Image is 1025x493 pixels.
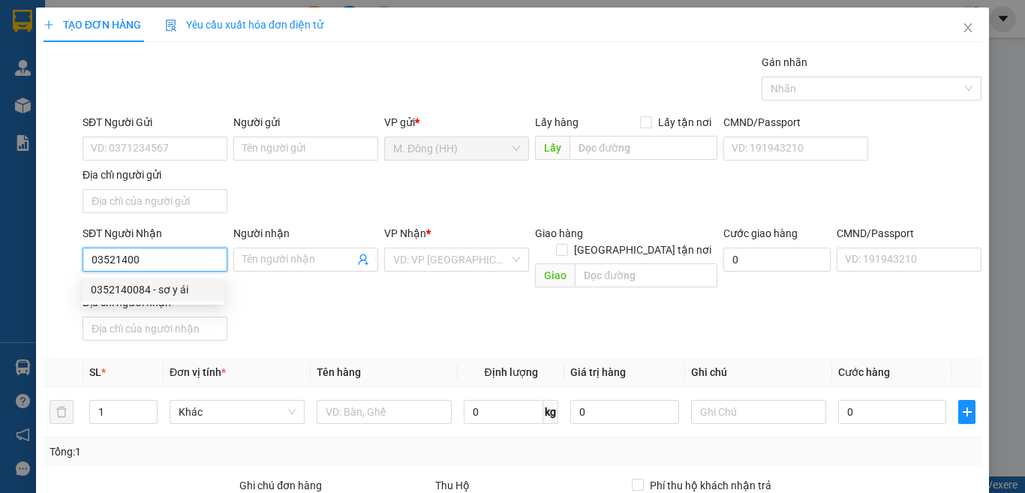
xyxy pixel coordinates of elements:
[239,479,322,491] label: Ghi chú đơn hàng
[233,225,378,242] div: Người nhận
[685,358,832,387] th: Ghi chú
[535,227,583,239] span: Giao hàng
[44,20,54,30] span: plus
[570,366,626,378] span: Giá trị hàng
[959,406,975,418] span: plus
[89,366,101,378] span: SL
[570,136,717,160] input: Dọc đường
[384,114,529,131] div: VP gửi
[723,227,798,239] label: Cước giao hàng
[83,189,227,213] input: Địa chỉ của người gửi
[837,225,981,242] div: CMND/Passport
[83,167,227,183] div: Địa chỉ người gửi
[535,263,575,287] span: Giao
[962,22,974,34] span: close
[838,366,890,378] span: Cước hàng
[575,263,717,287] input: Dọc đường
[958,400,975,424] button: plus
[165,19,323,31] span: Yêu cầu xuất hóa đơn điện tử
[357,254,369,266] span: user-add
[484,366,537,378] span: Định lượng
[44,19,141,31] span: TẠO ĐƠN HÀNG
[50,400,74,424] button: delete
[384,227,426,239] span: VP Nhận
[723,248,831,272] input: Cước giao hàng
[947,8,989,50] button: Close
[762,56,807,68] label: Gán nhãn
[50,443,397,460] div: Tổng: 1
[170,366,226,378] span: Đơn vị tính
[652,114,717,131] span: Lấy tận nơi
[435,479,470,491] span: Thu Hộ
[83,114,227,131] div: SĐT Người Gửi
[691,400,826,424] input: Ghi Chú
[82,278,224,302] div: 0352140084 - sơ y ái
[317,366,361,378] span: Tên hàng
[543,400,558,424] span: kg
[568,242,717,258] span: [GEOGRAPHIC_DATA] tận nơi
[91,281,215,298] div: 0352140084 - sơ y ái
[535,116,579,128] span: Lấy hàng
[83,317,227,341] input: Địa chỉ của người nhận
[317,400,452,424] input: VD: Bàn, Ghế
[83,225,227,242] div: SĐT Người Nhận
[570,400,678,424] input: 0
[233,114,378,131] div: Người gửi
[723,114,868,131] div: CMND/Passport
[535,136,570,160] span: Lấy
[165,20,177,32] img: icon
[179,401,296,423] span: Khác
[393,137,520,160] span: M. Đông (HH)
